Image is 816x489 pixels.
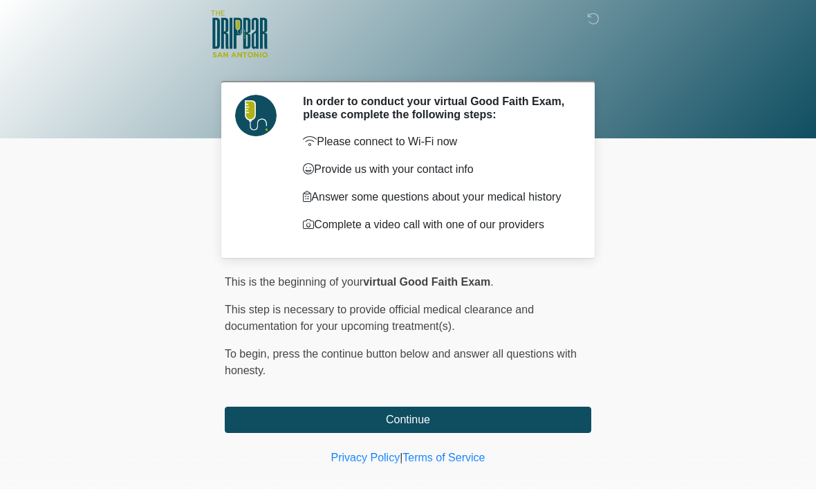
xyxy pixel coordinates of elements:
[225,304,534,332] span: This step is necessary to provide official medical clearance and documentation for your upcoming ...
[303,133,571,150] p: Please connect to Wi-Fi now
[490,276,493,288] span: .
[331,452,400,463] a: Privacy Policy
[303,189,571,205] p: Answer some questions about your medical history
[363,276,490,288] strong: virtual Good Faith Exam
[225,276,363,288] span: This is the beginning of your
[225,407,591,433] button: Continue
[402,452,485,463] a: Terms of Service
[225,348,272,360] span: To begin,
[225,348,577,376] span: press the continue button below and answer all questions with honesty.
[400,452,402,463] a: |
[303,216,571,233] p: Complete a video call with one of our providers
[211,10,268,59] img: The DRIPBaR - San Antonio Fossil Creek Logo
[303,161,571,178] p: Provide us with your contact info
[235,95,277,136] img: Agent Avatar
[303,95,571,121] h2: In order to conduct your virtual Good Faith Exam, please complete the following steps:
